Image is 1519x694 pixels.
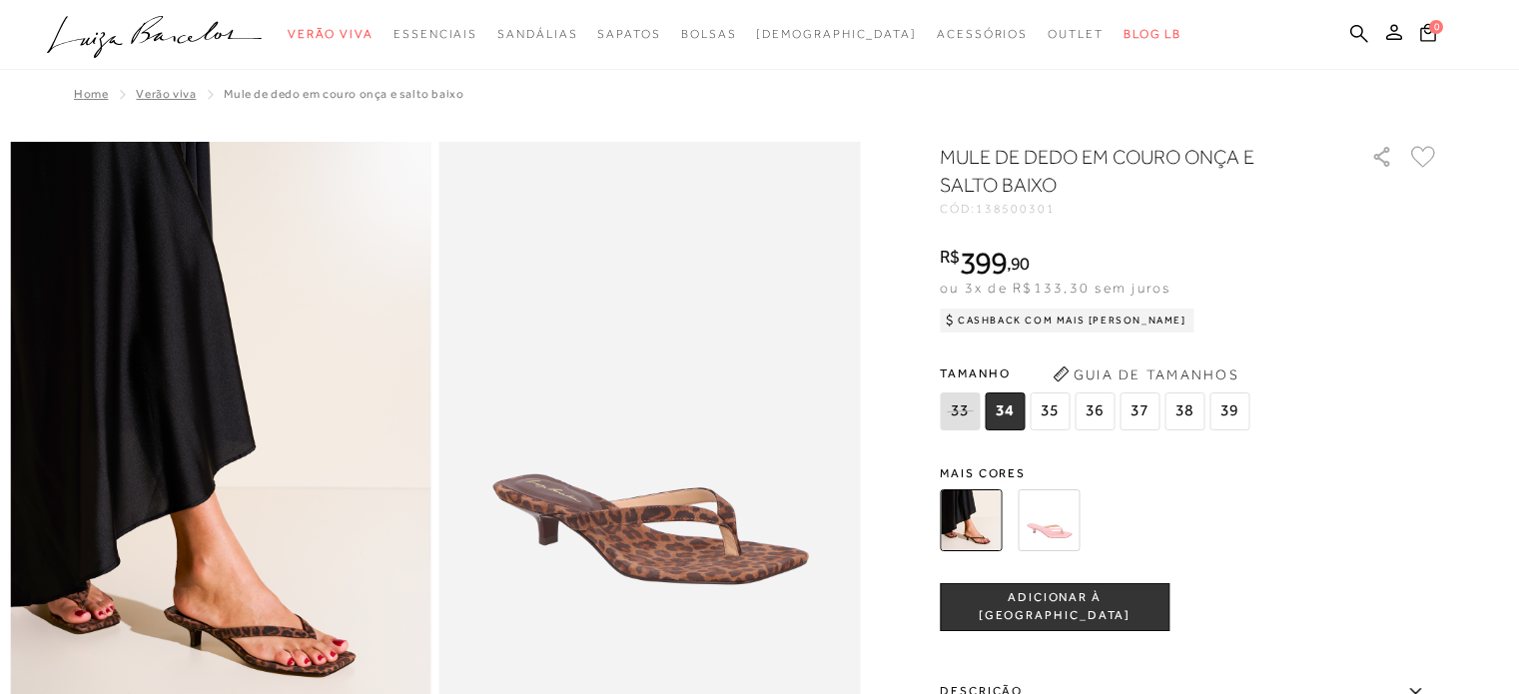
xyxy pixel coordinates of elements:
[1429,20,1443,34] span: 0
[597,27,660,41] span: Sapatos
[597,16,660,53] a: categoryNavScreenReaderText
[681,27,737,41] span: Bolsas
[937,27,1028,41] span: Acessórios
[940,280,1170,296] span: ou 3x de R$133,30 sem juros
[1075,392,1115,430] span: 36
[940,309,1194,333] div: Cashback com Mais [PERSON_NAME]
[756,27,917,41] span: [DEMOGRAPHIC_DATA]
[940,489,1002,551] img: MULE DE DEDO EM COURO ONÇA E SALTO BAIXO
[1120,392,1159,430] span: 37
[1414,22,1442,49] button: 0
[941,589,1168,624] span: ADICIONAR À [GEOGRAPHIC_DATA]
[960,245,1007,281] span: 399
[393,16,477,53] a: categoryNavScreenReaderText
[288,27,374,41] span: Verão Viva
[1164,392,1204,430] span: 38
[497,16,577,53] a: categoryNavScreenReaderText
[940,467,1439,479] span: Mais cores
[74,87,108,101] a: Home
[1018,489,1080,551] img: MULE DE DEDO EM COURO ROSA GLACÊ E SALTO BAIXO
[1209,392,1249,430] span: 39
[940,358,1254,388] span: Tamanho
[940,392,980,430] span: 33
[1048,16,1104,53] a: categoryNavScreenReaderText
[940,248,960,266] i: R$
[288,16,374,53] a: categoryNavScreenReaderText
[985,392,1025,430] span: 34
[940,143,1314,199] h1: MULE DE DEDO EM COURO ONÇA E SALTO BAIXO
[976,202,1056,216] span: 138500301
[1011,253,1030,274] span: 90
[393,27,477,41] span: Essenciais
[136,87,196,101] a: Verão Viva
[940,583,1169,631] button: ADICIONAR À [GEOGRAPHIC_DATA]
[1124,27,1181,41] span: BLOG LB
[1007,255,1030,273] i: ,
[756,16,917,53] a: noSubCategoriesText
[1124,16,1181,53] a: BLOG LB
[224,87,463,101] span: MULE DE DEDO EM COURO ONÇA E SALTO BAIXO
[1048,27,1104,41] span: Outlet
[1030,392,1070,430] span: 35
[940,203,1339,215] div: CÓD:
[497,27,577,41] span: Sandálias
[681,16,737,53] a: categoryNavScreenReaderText
[1046,358,1245,390] button: Guia de Tamanhos
[937,16,1028,53] a: categoryNavScreenReaderText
